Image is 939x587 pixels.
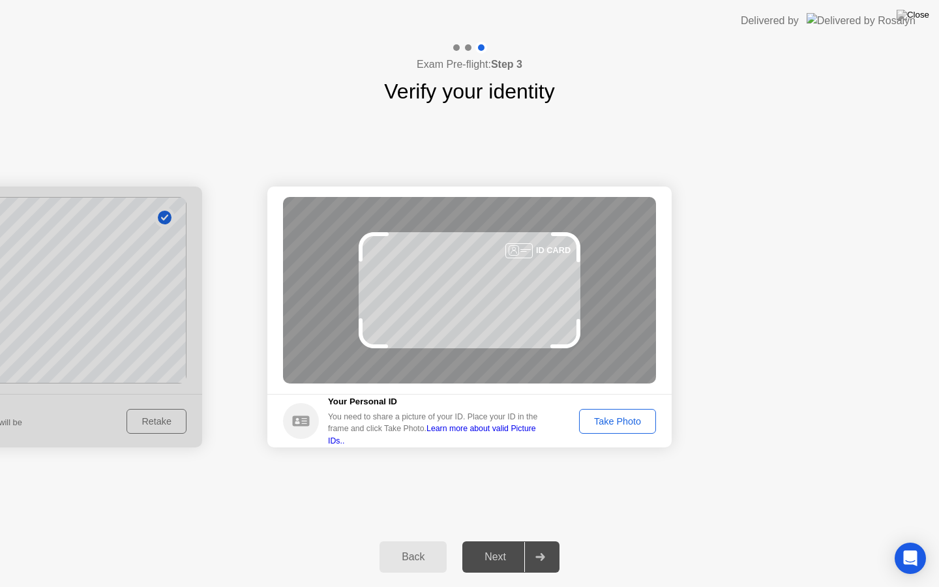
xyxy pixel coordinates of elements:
[741,13,799,29] div: Delivered by
[579,409,656,434] button: Take Photo
[895,543,926,574] div: Open Intercom Messenger
[384,76,554,107] h1: Verify your identity
[328,424,536,445] a: Learn more about valid Picture IDs..
[897,10,929,20] img: Close
[328,395,547,408] h5: Your Personal ID
[328,411,547,447] div: You need to share a picture of your ID. Place your ID in the frame and click Take Photo.
[417,57,522,72] h4: Exam Pre-flight:
[380,541,447,573] button: Back
[462,541,559,573] button: Next
[383,551,443,563] div: Back
[466,551,524,563] div: Next
[807,13,916,28] img: Delivered by Rosalyn
[536,244,571,256] div: ID CARD
[584,416,651,427] div: Take Photo
[491,59,522,70] b: Step 3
